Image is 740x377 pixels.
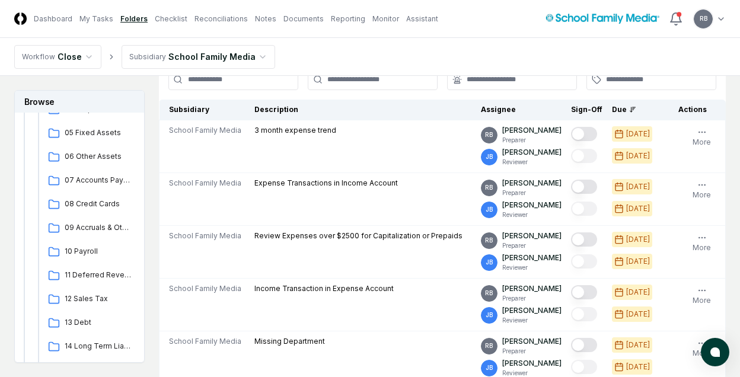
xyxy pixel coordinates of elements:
[502,147,562,158] p: [PERSON_NAME]
[129,52,166,62] div: Subsidiary
[120,14,148,24] a: Folders
[331,14,365,24] a: Reporting
[160,100,250,120] th: Subsidiary
[22,52,55,62] div: Workflow
[485,289,493,298] span: RB
[486,311,493,320] span: JB
[626,362,650,372] div: [DATE]
[690,178,713,203] button: More
[485,130,493,139] span: RB
[502,253,562,263] p: [PERSON_NAME]
[626,340,650,350] div: [DATE]
[626,129,650,139] div: [DATE]
[372,14,399,24] a: Monitor
[169,231,241,241] span: School Family Media
[571,285,597,299] button: Mark complete
[502,336,562,347] p: [PERSON_NAME]
[65,151,131,162] span: 06 Other Assets
[34,14,72,24] a: Dashboard
[571,360,597,374] button: Mark complete
[690,283,713,308] button: More
[571,202,597,216] button: Mark complete
[43,312,136,334] a: 13 Debt
[254,231,462,241] p: Review Expenses over $2500 for Capitalization or Prepaids
[502,294,562,303] p: Preparer
[502,231,562,241] p: [PERSON_NAME]
[43,265,136,286] a: 11 Deferred Revenue
[169,125,241,136] span: School Family Media
[571,254,597,269] button: Mark complete
[406,14,438,24] a: Assistant
[43,241,136,263] a: 10 Payroll
[194,14,248,24] a: Reconciliations
[626,181,650,192] div: [DATE]
[690,336,713,361] button: More
[502,125,562,136] p: [PERSON_NAME]
[485,236,493,245] span: RB
[502,305,562,316] p: [PERSON_NAME]
[626,309,650,320] div: [DATE]
[486,258,493,267] span: JB
[571,180,597,194] button: Mark complete
[43,170,136,191] a: 07 Accounts Payable
[254,283,394,294] p: Income Transaction in Expense Account
[502,210,562,219] p: Reviewer
[502,200,562,210] p: [PERSON_NAME]
[502,158,562,167] p: Reviewer
[65,246,131,257] span: 10 Payroll
[169,178,241,188] span: School Family Media
[566,100,607,120] th: Sign-Off
[571,338,597,352] button: Mark complete
[14,45,275,69] nav: breadcrumb
[254,336,325,347] p: Missing Department
[65,127,131,138] span: 05 Fixed Assets
[690,231,713,255] button: More
[486,363,493,372] span: JB
[502,136,562,145] p: Preparer
[254,178,398,188] p: Expense Transactions in Income Account
[571,149,597,163] button: Mark complete
[169,336,241,347] span: School Family Media
[255,14,276,24] a: Notes
[502,241,562,250] p: Preparer
[43,194,136,215] a: 08 Credit Cards
[571,307,597,321] button: Mark complete
[626,287,650,298] div: [DATE]
[43,146,136,168] a: 06 Other Assets
[155,14,187,24] a: Checklist
[626,203,650,214] div: [DATE]
[502,358,562,369] p: [PERSON_NAME]
[43,336,136,357] a: 14 Long Term Liabilities
[626,256,650,267] div: [DATE]
[43,123,136,144] a: 05 Fixed Assets
[502,283,562,294] p: [PERSON_NAME]
[65,199,131,209] span: 08 Credit Cards
[65,270,131,280] span: 11 Deferred Revenue
[612,104,659,115] div: Due
[502,316,562,325] p: Reviewer
[502,263,562,272] p: Reviewer
[502,188,562,197] p: Preparer
[669,104,716,115] div: Actions
[546,14,659,24] img: School Family Media logo
[65,175,131,186] span: 07 Accounts Payable
[486,205,493,214] span: JB
[169,283,241,294] span: School Family Media
[690,125,713,150] button: More
[65,222,131,233] span: 09 Accruals & Other ST Liab
[502,178,562,188] p: [PERSON_NAME]
[15,91,144,113] h3: Browse
[14,12,27,25] img: Logo
[701,338,729,366] button: atlas-launcher
[65,341,131,352] span: 14 Long Term Liabilities
[502,347,562,356] p: Preparer
[571,232,597,247] button: Mark complete
[693,8,714,30] button: RB
[79,14,113,24] a: My Tasks
[571,127,597,141] button: Mark complete
[254,125,336,136] p: 3 month expense trend
[43,289,136,310] a: 12 Sales Tax
[700,14,707,23] span: RB
[626,234,650,245] div: [DATE]
[626,151,650,161] div: [DATE]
